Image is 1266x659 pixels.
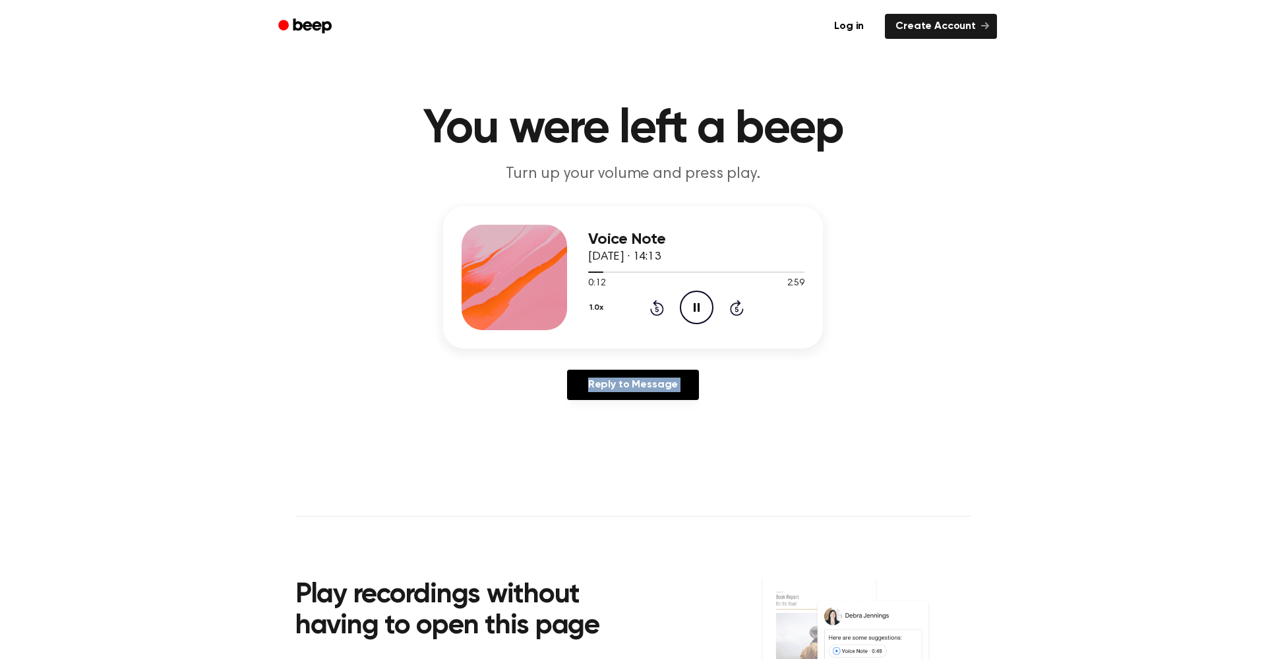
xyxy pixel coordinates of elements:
h3: Voice Note [588,231,804,248]
span: 2:59 [787,277,804,291]
a: Reply to Message [567,370,699,400]
h1: You were left a beep [295,105,971,153]
a: Beep [269,14,344,40]
h2: Play recordings without having to open this page [295,580,651,643]
span: 0:12 [588,277,605,291]
button: 1.0x [588,297,608,319]
span: [DATE] · 14:13 [588,251,661,263]
a: Create Account [885,14,997,39]
a: Log in [821,11,877,42]
p: Turn up your volume and press play. [380,163,886,185]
